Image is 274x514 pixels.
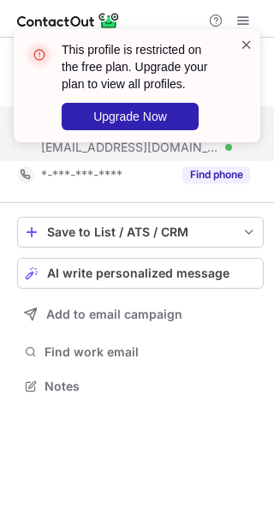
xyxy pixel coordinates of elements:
[45,344,257,360] span: Find work email
[17,217,264,248] button: save-profile-one-click
[17,10,120,31] img: ContactOut v5.3.10
[46,308,182,321] span: Add to email campaign
[182,166,250,183] button: Reveal Button
[62,103,199,130] button: Upgrade Now
[17,340,264,364] button: Find work email
[62,41,219,93] header: This profile is restricted on the free plan. Upgrade your plan to view all profiles.
[45,379,257,394] span: Notes
[93,110,167,123] span: Upgrade Now
[47,266,229,280] span: AI write personalized message
[17,374,264,398] button: Notes
[26,41,53,69] img: error
[47,225,234,239] div: Save to List / ATS / CRM
[17,258,264,289] button: AI write personalized message
[17,299,264,330] button: Add to email campaign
